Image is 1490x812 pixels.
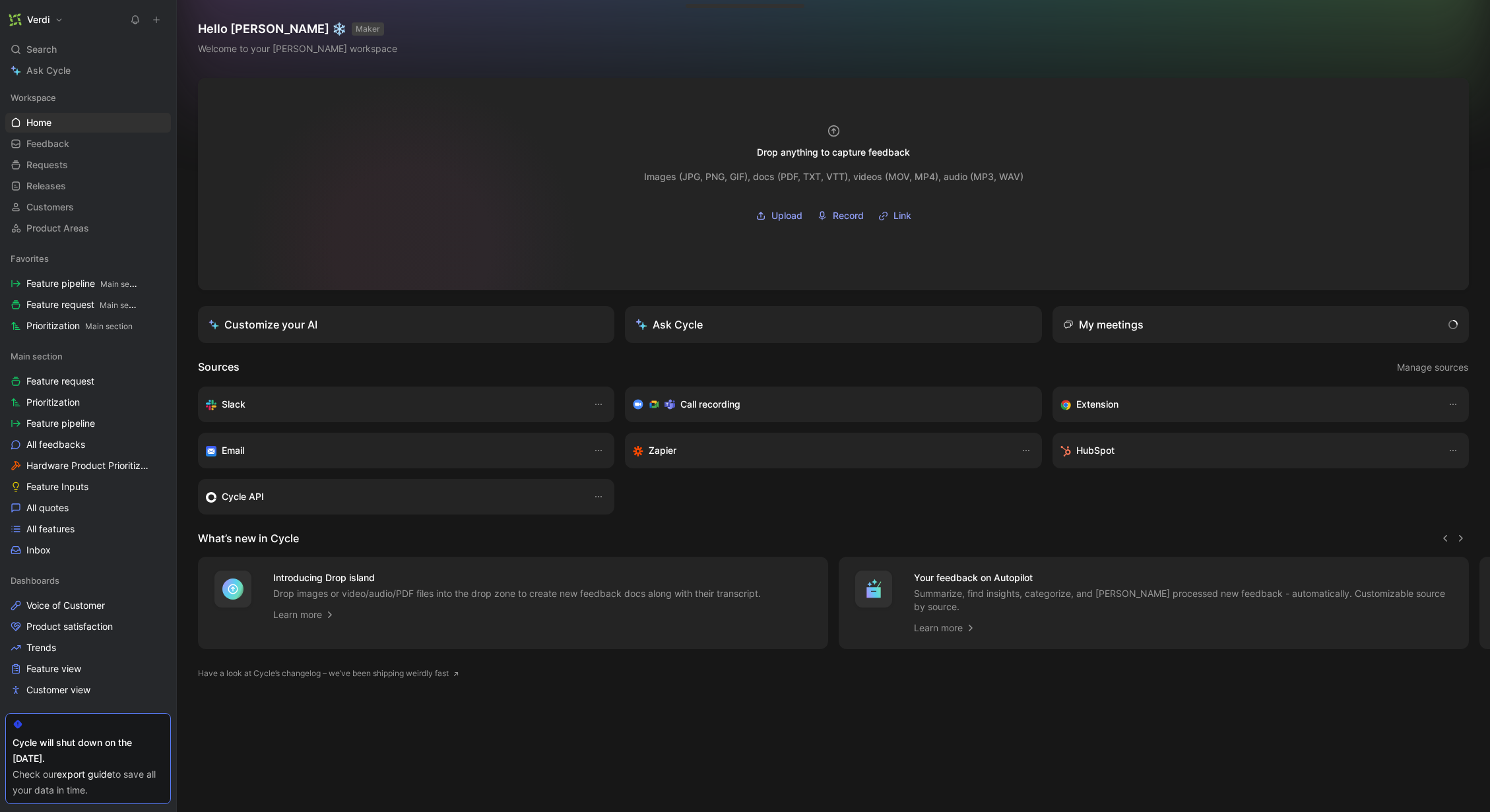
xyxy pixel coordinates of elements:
[273,570,761,586] h4: Introducing Drop island
[26,277,139,291] span: Feature pipeline
[5,571,171,700] div: DashboardsVoice of CustomerProduct satisfactionTrendsFeature viewCustomer view
[644,169,1023,185] div: Images (JPG, PNG, GIF), docs (PDF, TXT, VTT), videos (MOV, MP4), audio (MP3, WAV)
[26,396,80,409] span: Prioritization
[26,222,89,235] span: Product Areas
[5,346,171,366] div: Main section
[625,306,1041,343] button: Ask Cycle
[26,298,139,312] span: Feature request
[26,662,81,675] span: Feature view
[5,316,171,336] a: PrioritizationMain section
[1063,317,1144,332] div: My meetings
[11,574,59,587] span: Dashboards
[26,501,69,515] span: All quotes
[5,659,171,679] a: Feature view
[198,306,614,343] a: Customize your AI
[5,596,171,615] a: Voice of Customer
[5,414,171,433] a: Feature pipeline
[635,317,703,332] div: Ask Cycle
[633,396,1023,412] div: Record & transcribe meetings from Zoom, Meet & Teams.
[1397,359,1468,375] span: Manage sources
[11,252,49,265] span: Favorites
[5,456,171,476] a: Hardware Product Prioritization
[26,375,94,388] span: Feature request
[198,21,397,37] h1: Hello [PERSON_NAME] ❄️
[5,61,171,80] a: Ask Cycle
[1060,396,1435,412] div: Capture feedback from anywhere on the web
[649,443,676,458] h3: Zapier
[1396,359,1469,376] button: Manage sources
[273,587,761,600] p: Drop images or video/audio/PDF files into the drop zone to create new feedback docs along with th...
[5,392,171,412] a: Prioritization
[26,137,69,150] span: Feedback
[26,522,75,536] span: All features
[209,317,317,332] div: Customize your AI
[26,116,51,129] span: Home
[5,88,171,108] div: Workspace
[874,206,916,226] button: Link
[26,480,88,493] span: Feature Inputs
[222,489,264,505] h3: Cycle API
[914,570,1453,586] h4: Your feedback on Autopilot
[26,544,51,557] span: Inbox
[5,11,67,29] button: VerdiVerdi
[352,22,384,36] button: MAKER
[5,197,171,217] a: Customers
[26,438,85,451] span: All feedbacks
[198,530,299,546] h2: What’s new in Cycle
[26,201,74,214] span: Customers
[5,176,171,196] a: Releases
[5,134,171,154] a: Feedback
[680,396,740,412] h3: Call recording
[1076,443,1115,458] h3: HubSpot
[57,768,112,780] a: export guide
[757,144,910,160] div: Drop anything to capture feedback
[914,587,1453,613] p: Summarize, find insights, categorize, and [PERSON_NAME] processed new feedback - automatically. C...
[13,766,164,798] div: Check our to save all your data in time.
[5,617,171,637] a: Product satisfaction
[5,40,171,59] div: Search
[914,620,976,636] a: Learn more
[5,571,171,590] div: Dashboards
[222,396,245,412] h3: Slack
[5,540,171,560] a: Inbox
[100,279,148,289] span: Main section
[198,359,240,376] h2: Sources
[833,208,864,224] span: Record
[5,477,171,497] a: Feature Inputs
[5,638,171,658] a: Trends
[222,443,244,458] h3: Email
[206,489,580,505] div: Sync customers & send feedback from custom sources. Get inspired by our favorite use case
[206,443,580,458] div: Forward emails to your feedback inbox
[273,607,335,623] a: Learn more
[26,158,68,172] span: Requests
[5,274,171,294] a: Feature pipelineMain section
[9,13,22,26] img: Verdi
[198,41,397,57] div: Welcome to your [PERSON_NAME] workspace
[5,155,171,175] a: Requests
[26,179,66,193] span: Releases
[26,63,71,78] span: Ask Cycle
[85,321,133,331] span: Main section
[5,113,171,133] a: Home
[5,680,171,700] a: Customer view
[26,42,57,57] span: Search
[11,350,63,363] span: Main section
[771,208,802,224] span: Upload
[5,295,171,315] a: Feature requestMain section
[206,396,580,412] div: Sync your customers, send feedback and get updates in Slack
[26,319,133,333] span: Prioritization
[1076,396,1118,412] h3: Extension
[751,206,807,226] button: Upload
[5,346,171,560] div: Main sectionFeature requestPrioritizationFeature pipelineAll feedbacksHardware Product Prioritiza...
[633,443,1007,458] div: Capture feedback from thousands of sources with Zapier (survey results, recordings, sheets, etc).
[26,459,153,472] span: Hardware Product Prioritization
[812,206,868,226] button: Record
[5,218,171,238] a: Product Areas
[5,498,171,518] a: All quotes
[100,300,147,310] span: Main section
[11,91,56,104] span: Workspace
[26,620,113,633] span: Product satisfaction
[13,735,164,766] div: Cycle will shut down on the [DATE].
[26,683,90,697] span: Customer view
[5,435,171,454] a: All feedbacks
